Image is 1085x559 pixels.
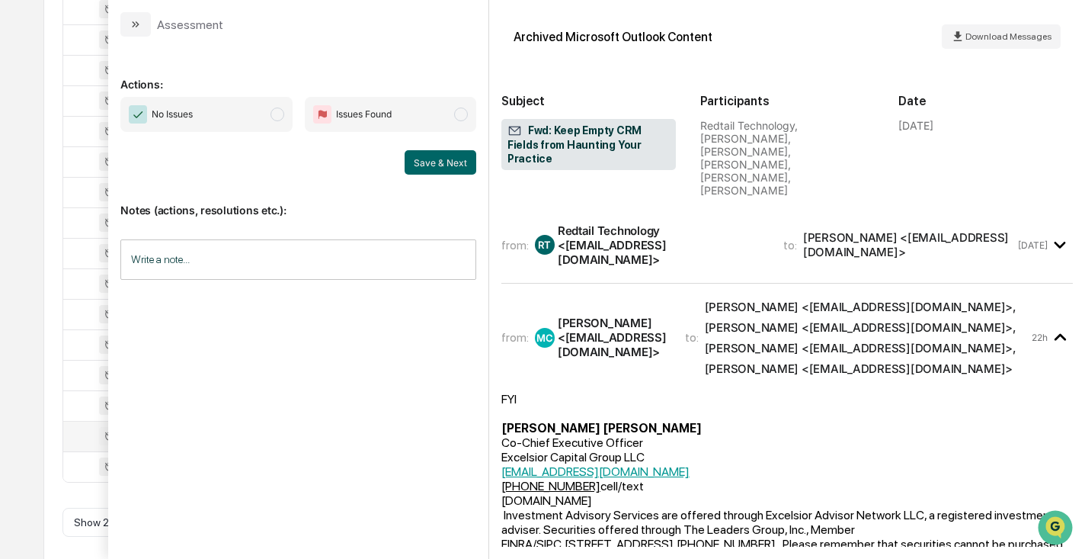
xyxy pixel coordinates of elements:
[677,537,776,551] span: [PHONE_NUMBER]
[705,300,1016,314] div: [PERSON_NAME] <[EMAIL_ADDRESS][DOMAIN_NAME]> ,
[313,105,331,124] img: Flag
[535,235,555,255] div: RT
[129,105,147,124] img: Checkmark
[259,121,277,140] button: Start new chat
[501,479,600,493] span: [PHONE_NUMBER]
[152,107,193,122] span: No Issues
[685,330,699,345] span: to:
[30,192,98,207] span: Preclearance
[565,537,674,551] span: [STREET_ADDRESS]
[501,94,676,108] h2: Subject
[507,124,670,166] span: Fwd: Keep Empty CRM Fields from Haunting Your Practice
[803,230,1016,259] div: [PERSON_NAME] <[EMAIL_ADDRESS][DOMAIN_NAME]>
[15,194,27,206] div: 🖐️
[942,24,1061,49] button: Download Messages
[501,493,1073,508] div: [DOMAIN_NAME]
[126,192,189,207] span: Attestations
[535,328,555,348] div: MC
[898,94,1073,108] h2: Date
[336,107,392,122] span: Issues Found
[110,194,123,206] div: 🗄️
[1018,239,1048,251] time: Monday, October 13, 2025 at 5:02:46 AM
[9,215,102,243] a: 🔎Data Lookup
[783,238,797,252] span: to:
[1036,509,1077,550] iframe: Open customer support
[898,119,933,132] div: [DATE]
[501,238,529,252] span: from:
[501,421,600,435] b: [PERSON_NAME]
[501,435,643,450] span: Co-Chief Executive Officer
[9,186,104,214] a: 🖐️Preclearance
[514,30,712,44] div: Archived Microsoft Outlook Content
[965,31,1051,42] span: Download Messages
[30,221,96,236] span: Data Lookup
[501,330,529,345] span: from:
[52,132,193,144] div: We're available if you need us!
[705,361,1013,376] div: [PERSON_NAME] <[EMAIL_ADDRESS][DOMAIN_NAME]>
[705,320,1016,335] div: [PERSON_NAME] <[EMAIL_ADDRESS][DOMAIN_NAME]> ,
[705,341,1016,355] div: [PERSON_NAME] <[EMAIL_ADDRESS][DOMAIN_NAME]> ,
[52,117,250,132] div: Start new chat
[1032,332,1048,343] time: Monday, October 13, 2025 at 8:31:12 AM
[558,223,765,267] div: Redtail Technology <[EMAIL_ADDRESS][DOMAIN_NAME]>
[15,117,43,144] img: 1746055101610-c473b297-6a78-478c-a979-82029cc54cd1
[700,94,875,108] h2: Participants
[15,223,27,235] div: 🔎
[501,464,690,479] a: [EMAIL_ADDRESS][DOMAIN_NAME]
[104,186,195,214] a: 🗄️Attestations
[15,32,277,56] p: How can we help?
[152,259,184,270] span: Pylon
[501,450,645,464] span: Excelsior Capital Group LLC
[157,18,223,32] div: Assessment
[405,150,476,175] button: Save & Next
[603,421,702,435] b: [PERSON_NAME]
[700,119,875,197] div: Redtail Technology, [PERSON_NAME], [PERSON_NAME], [PERSON_NAME], [PERSON_NAME], [PERSON_NAME]
[107,258,184,270] a: Powered byPylon
[501,479,644,493] span: cell/text
[120,59,475,91] p: Actions:
[120,185,475,217] p: Notes (actions, resolutions etc.):
[558,316,667,359] div: [PERSON_NAME] <[EMAIL_ADDRESS][DOMAIN_NAME]>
